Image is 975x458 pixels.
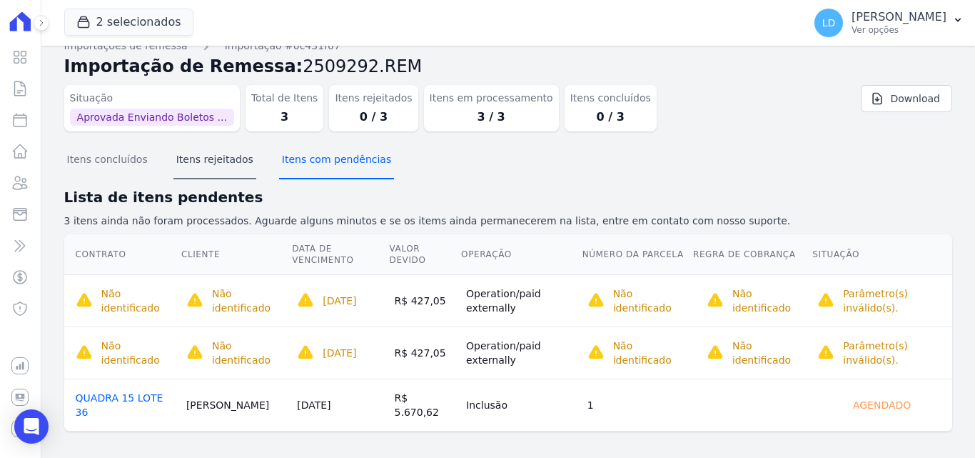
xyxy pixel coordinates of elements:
div: Open Intercom Messenger [14,409,49,444]
p: Não identificado [613,287,687,315]
p: Não identificado [101,339,175,367]
p: Não identificado [613,339,687,367]
dt: Itens rejeitados [335,91,412,106]
th: Situação [812,234,952,275]
th: Contrato [64,234,181,275]
p: Não identificado [212,287,286,315]
th: Valor devido [389,234,461,275]
td: Inclusão [460,379,582,431]
p: Parâmetro(s) inválido(s). [843,287,946,315]
th: Cliente [181,234,291,275]
a: QUADRA 15 LOTE 36 [76,392,163,418]
p: Ver opções [852,24,946,36]
div: Agendado [817,395,946,415]
p: [DATE] [323,294,356,308]
button: Itens com pendências [279,142,394,179]
dt: Situação [70,91,234,106]
a: Download [861,85,952,112]
p: Não identificado [101,287,175,315]
p: Não identificado [732,287,806,315]
span: LD [822,18,836,28]
th: Número da Parcela [582,234,692,275]
dd: 0 / 3 [570,109,651,126]
dt: Total de Itens [251,91,318,106]
th: Operação [460,234,582,275]
td: R$ 5.670,62 [389,379,461,431]
td: [DATE] [291,379,388,431]
h2: Importação de Remessa: [64,54,952,79]
p: [DATE] [323,346,356,360]
dd: 3 / 3 [430,109,553,126]
th: Regra de Cobrança [692,234,812,275]
button: LD [PERSON_NAME] Ver opções [803,3,975,43]
dt: Itens concluídos [570,91,651,106]
td: Operation/paid externally [460,274,582,327]
p: 3 itens ainda não foram processados. Aguarde alguns minutos e se os items ainda permanecerem na l... [64,214,952,229]
p: Parâmetro(s) inválido(s). [843,339,946,367]
span: Aprovada Enviando Boletos ... [70,109,234,126]
h2: Lista de itens pendentes [64,186,952,208]
td: Operation/paid externally [460,327,582,379]
p: [PERSON_NAME] [852,10,946,24]
dd: 3 [251,109,318,126]
td: R$ 427,05 [389,274,461,327]
span: 2509292.REM [303,56,422,76]
button: Itens rejeitados [173,142,256,179]
dt: Itens em processamento [430,91,553,106]
dd: 0 / 3 [335,109,412,126]
th: Data de Vencimento [291,234,388,275]
td: R$ 427,05 [389,327,461,379]
td: 1 [582,379,692,431]
p: Não identificado [212,339,286,367]
button: 2 selecionados [64,9,193,36]
button: Itens concluídos [64,142,151,179]
td: [PERSON_NAME] [181,379,291,431]
p: Não identificado [732,339,806,367]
